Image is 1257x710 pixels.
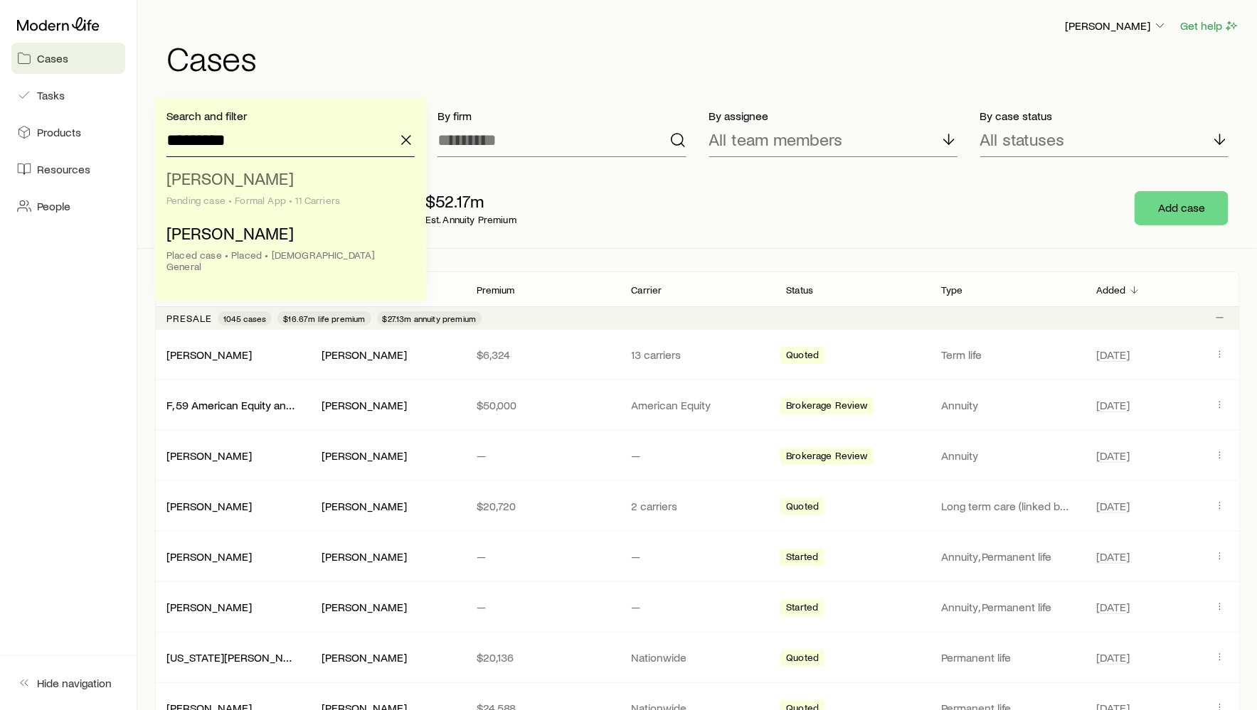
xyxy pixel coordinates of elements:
[632,284,662,296] p: Carrier
[941,549,1073,564] p: Annuity, Permanent life
[632,398,764,412] p: American Equity
[383,313,477,324] span: $27.13m annuity premium
[166,348,252,361] a: [PERSON_NAME]
[166,217,406,284] li: Cardinale, Julian
[166,195,406,206] div: Pending case • Formal App • 11 Carriers
[166,549,252,564] div: [PERSON_NAME]
[166,600,252,615] div: [PERSON_NAME]
[1135,191,1229,225] button: Add case
[11,80,125,111] a: Tasks
[166,222,294,243] span: [PERSON_NAME]
[166,249,406,272] div: Placed case • Placed • [DEMOGRAPHIC_DATA] General
[477,600,609,614] p: —
[632,650,764,665] p: Nationwide
[37,51,68,65] span: Cases
[166,549,252,563] a: [PERSON_NAME]
[786,349,819,364] span: Quoted
[1096,600,1130,614] span: [DATE]
[425,191,516,211] p: $52.17m
[166,650,309,664] a: [US_STATE][PERSON_NAME]
[477,549,609,564] p: —
[477,448,609,463] p: —
[980,129,1065,149] p: All statuses
[425,214,516,225] p: Est. Annuity Premium
[941,348,1073,362] p: Term life
[11,154,125,185] a: Resources
[786,500,819,515] span: Quoted
[632,549,764,564] p: —
[941,499,1073,513] p: Long term care (linked benefit)
[166,448,252,463] div: [PERSON_NAME]
[322,448,407,463] div: [PERSON_NAME]
[477,398,609,412] p: $50,000
[477,650,609,665] p: $20,136
[166,313,212,324] p: Presale
[166,600,252,613] a: [PERSON_NAME]
[786,601,818,616] span: Started
[166,398,299,413] div: F, 59 American Equity and MM Ascend
[632,448,764,463] p: —
[1096,398,1130,412] span: [DATE]
[166,499,252,514] div: [PERSON_NAME]
[322,650,407,665] div: [PERSON_NAME]
[941,650,1073,665] p: Permanent life
[632,499,764,513] p: 2 carriers
[283,313,365,324] span: $16.67m life premium
[37,125,81,139] span: Products
[11,43,125,74] a: Cases
[477,348,609,362] p: $6,324
[1096,499,1130,513] span: [DATE]
[166,650,299,665] div: [US_STATE][PERSON_NAME]
[37,199,70,213] span: People
[709,109,958,123] p: By assignee
[941,284,963,296] p: Type
[322,348,407,362] div: [PERSON_NAME]
[1179,18,1240,34] button: Get help
[166,163,406,217] li: Cardinale, Gerry
[437,109,686,123] p: By firm
[941,398,1073,412] p: Annuity
[1096,284,1126,296] p: Added
[166,41,1240,75] h1: Cases
[477,499,609,513] p: $20,720
[11,190,125,222] a: People
[632,600,764,614] p: —
[322,549,407,564] div: [PERSON_NAME]
[709,129,843,149] p: All team members
[166,499,252,512] a: [PERSON_NAME]
[786,284,813,296] p: Status
[223,313,267,324] span: 1045 cases
[1065,18,1167,33] p: [PERSON_NAME]
[477,284,515,296] p: Premium
[1096,650,1130,665] span: [DATE]
[166,448,252,462] a: [PERSON_NAME]
[322,398,407,413] div: [PERSON_NAME]
[37,162,90,176] span: Resources
[322,600,407,615] div: [PERSON_NAME]
[786,551,818,566] span: Started
[941,448,1073,463] p: Annuity
[1064,18,1168,35] button: [PERSON_NAME]
[786,399,868,414] span: Brokerage Review
[1096,549,1130,564] span: [DATE]
[941,600,1073,614] p: Annuity, Permanent life
[166,109,415,123] p: Search and filter
[980,109,1229,123] p: By case status
[632,348,764,362] p: 13 carriers
[11,667,125,699] button: Hide navigation
[37,88,65,102] span: Tasks
[786,450,868,465] span: Brokerage Review
[1096,448,1130,463] span: [DATE]
[166,398,355,412] a: F, 59 American Equity and MM Ascend
[786,652,819,667] span: Quoted
[1096,348,1130,362] span: [DATE]
[166,348,252,362] div: [PERSON_NAME]
[322,499,407,514] div: [PERSON_NAME]
[166,168,294,188] span: [PERSON_NAME]
[11,117,125,148] a: Products
[37,676,112,690] span: Hide navigation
